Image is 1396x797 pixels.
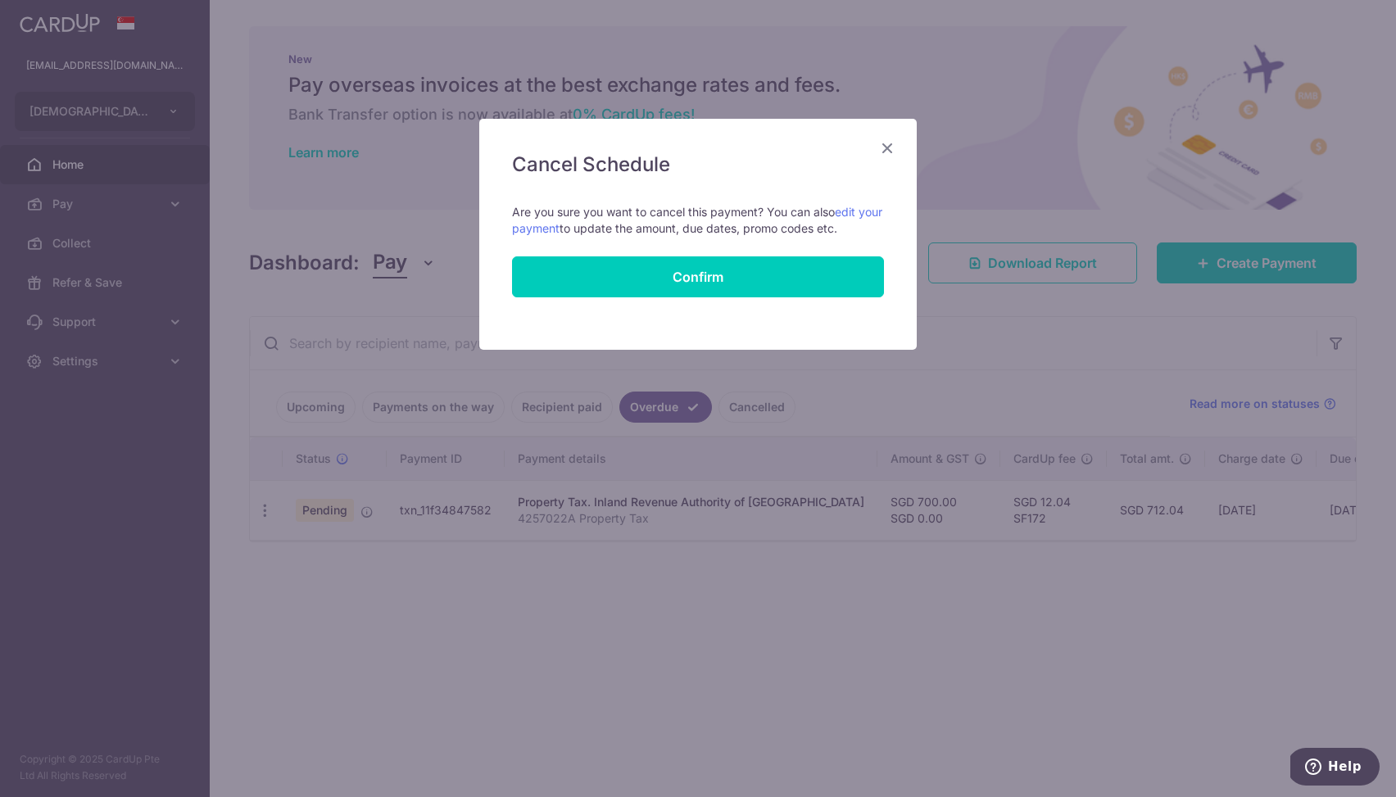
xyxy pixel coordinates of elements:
p: Are you sure you want to cancel this payment? You can also to update the amount, due dates, promo... [512,204,884,237]
button: Close [877,138,897,158]
iframe: Opens a widget where you can find more information [1290,748,1380,789]
h5: Cancel Schedule [512,152,884,178]
button: Confirm [512,256,884,297]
